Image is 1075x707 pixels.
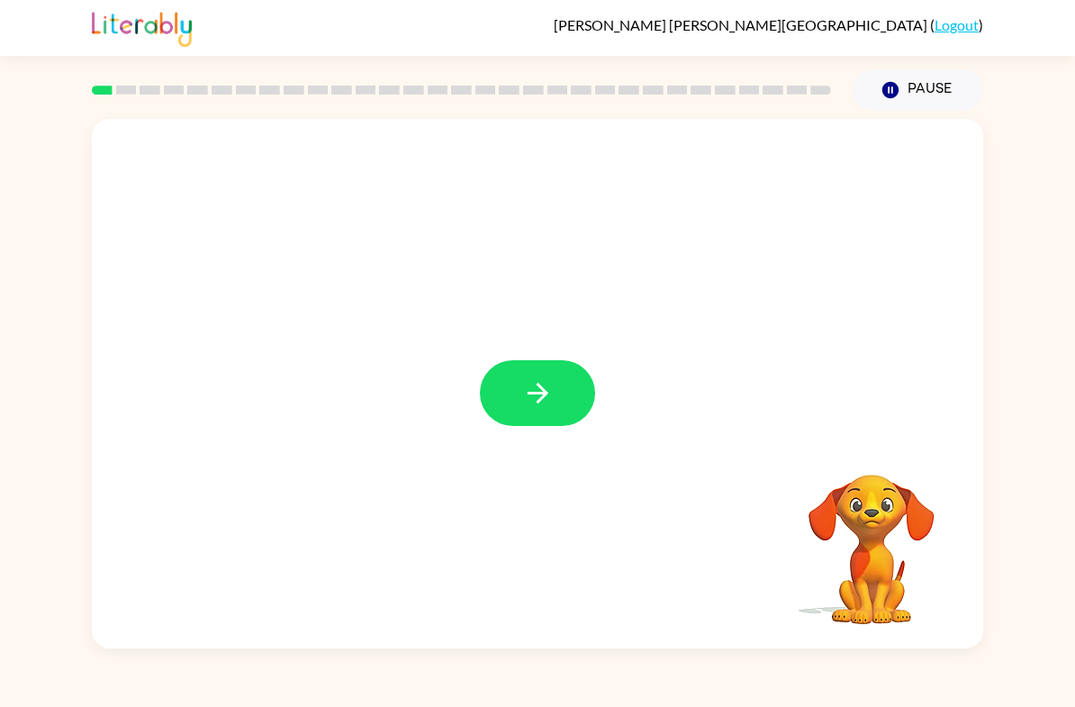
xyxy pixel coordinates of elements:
img: Literably [92,7,192,47]
button: Pause [853,69,983,111]
span: [PERSON_NAME] [PERSON_NAME][GEOGRAPHIC_DATA] [554,16,930,33]
video: Your browser must support playing .mp4 files to use Literably. Please try using another browser. [781,447,962,627]
div: ( ) [554,16,983,33]
a: Logout [935,16,979,33]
